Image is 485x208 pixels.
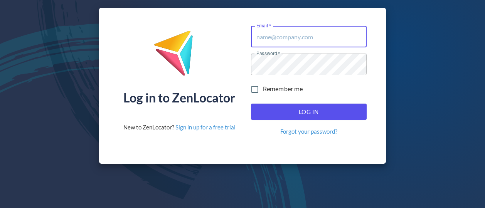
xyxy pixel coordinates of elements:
[123,123,236,131] div: New to ZenLocator?
[153,30,205,82] img: ZenLocator
[251,104,367,120] button: Log In
[263,85,303,94] span: Remember me
[175,124,236,131] a: Sign in up for a free trial
[123,92,235,104] div: Log in to ZenLocator
[259,107,358,117] span: Log In
[251,26,367,47] input: name@company.com
[280,127,337,136] a: Forgot your password?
